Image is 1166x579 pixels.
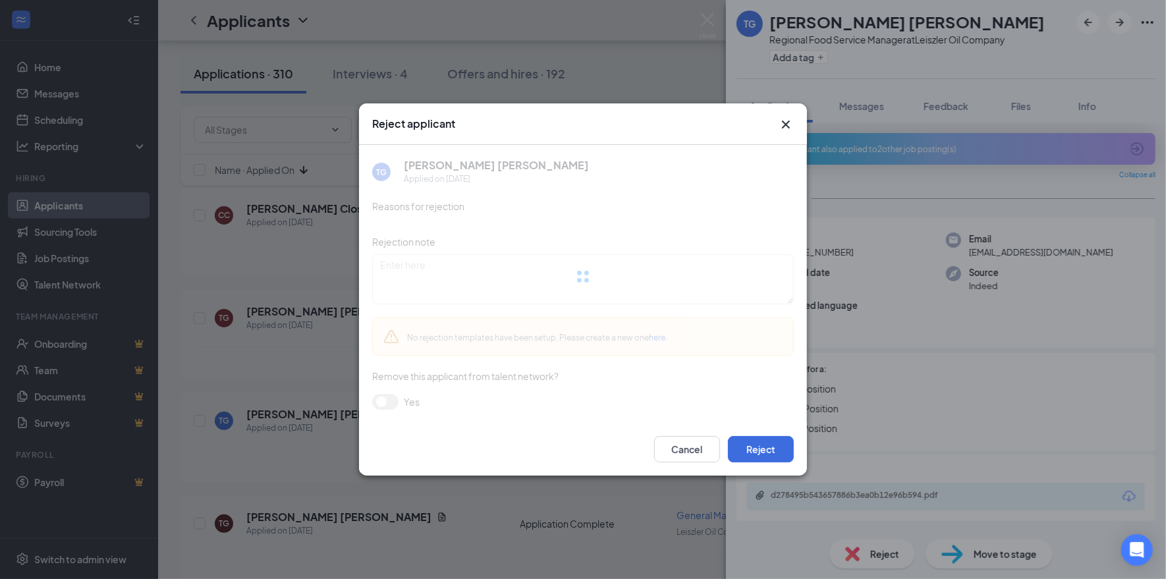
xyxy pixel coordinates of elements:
[372,117,455,131] h3: Reject applicant
[728,436,794,462] button: Reject
[778,117,794,132] button: Close
[1121,534,1153,566] div: Open Intercom Messenger
[654,436,720,462] button: Cancel
[778,117,794,132] svg: Cross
